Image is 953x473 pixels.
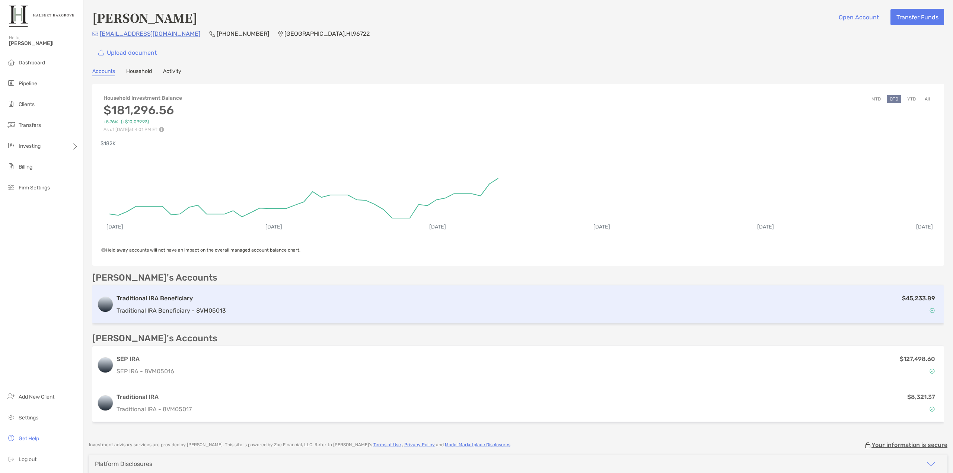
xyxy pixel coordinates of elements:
img: logout icon [7,454,16,463]
h3: Traditional IRA Beneficiary [117,294,226,303]
span: Firm Settings [19,185,50,191]
p: $127,498.60 [900,354,935,364]
text: [DATE] [918,224,934,230]
span: Dashboard [19,60,45,66]
p: [GEOGRAPHIC_DATA] , HI , 96722 [284,29,370,38]
img: clients icon [7,99,16,108]
span: Log out [19,456,36,463]
a: Accounts [92,68,115,76]
a: Terms of Use [373,442,401,447]
button: Transfer Funds [890,9,944,25]
span: (+$10,099.93) [121,119,149,125]
h3: $181,296.56 [103,103,182,117]
span: Billing [19,164,32,170]
p: Traditional IRA Beneficiary - 8VM05013 [117,306,226,315]
p: [PERSON_NAME]'s Accounts [92,273,217,282]
img: pipeline icon [7,79,16,87]
a: Upload document [92,44,162,61]
h4: Household Investment Balance [103,95,182,101]
span: Clients [19,101,35,108]
p: [EMAIL_ADDRESS][DOMAIN_NAME] [100,29,200,38]
p: $8,321.37 [907,392,935,402]
text: $182K [101,140,116,147]
img: Email Icon [92,32,98,36]
img: get-help icon [7,434,16,442]
span: Investing [19,143,41,149]
img: firm-settings icon [7,183,16,192]
h3: Traditional IRA [117,393,192,402]
img: logo account [98,297,113,312]
p: SEP IRA - 8VM05016 [117,367,174,376]
a: Activity [163,68,181,76]
text: [DATE] [106,224,123,230]
span: Settings [19,415,38,421]
text: [DATE] [430,224,447,230]
p: [PHONE_NUMBER] [217,29,269,38]
img: logo account [98,358,113,373]
span: Pipeline [19,80,37,87]
button: YTD [904,95,919,103]
img: add_new_client icon [7,392,16,401]
div: Platform Disclosures [95,460,152,467]
button: QTD [887,95,901,103]
button: Open Account [833,9,885,25]
button: MTD [868,95,884,103]
a: Household [126,68,152,76]
text: [DATE] [265,224,282,230]
img: Location Icon [278,31,283,37]
p: Investment advisory services are provided by [PERSON_NAME] . This site is powered by Zoe Financia... [89,442,511,448]
p: Traditional IRA - 8VM05017 [117,405,192,414]
img: Account Status icon [930,308,935,313]
img: button icon [98,49,104,56]
span: Add New Client [19,394,54,400]
text: [DATE] [759,224,775,230]
span: +5.76% [103,119,118,125]
text: [DATE] [594,224,611,230]
span: Get Help [19,435,39,442]
img: icon arrow [927,460,936,469]
img: investing icon [7,141,16,150]
a: Privacy Policy [404,442,435,447]
img: Zoe Logo [9,3,74,30]
span: Transfers [19,122,41,128]
p: [PERSON_NAME]'s Accounts [92,334,217,343]
button: All [922,95,933,103]
img: settings icon [7,413,16,422]
span: [PERSON_NAME]! [9,40,79,47]
img: dashboard icon [7,58,16,67]
p: As of [DATE] at 4:01 PM ET [103,127,182,132]
img: Account Status icon [930,368,935,374]
span: Held away accounts will not have an impact on the overall managed account balance chart. [101,247,300,253]
a: Model Marketplace Disclosures [445,442,510,447]
img: Performance Info [159,127,164,132]
img: logo account [98,396,113,410]
img: Phone Icon [209,31,215,37]
p: $45,233.89 [902,294,935,303]
img: transfers icon [7,120,16,129]
img: Account Status icon [930,406,935,412]
p: Your information is secure [871,441,947,448]
img: billing icon [7,162,16,171]
h4: [PERSON_NAME] [92,9,197,26]
h3: SEP IRA [117,355,174,364]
